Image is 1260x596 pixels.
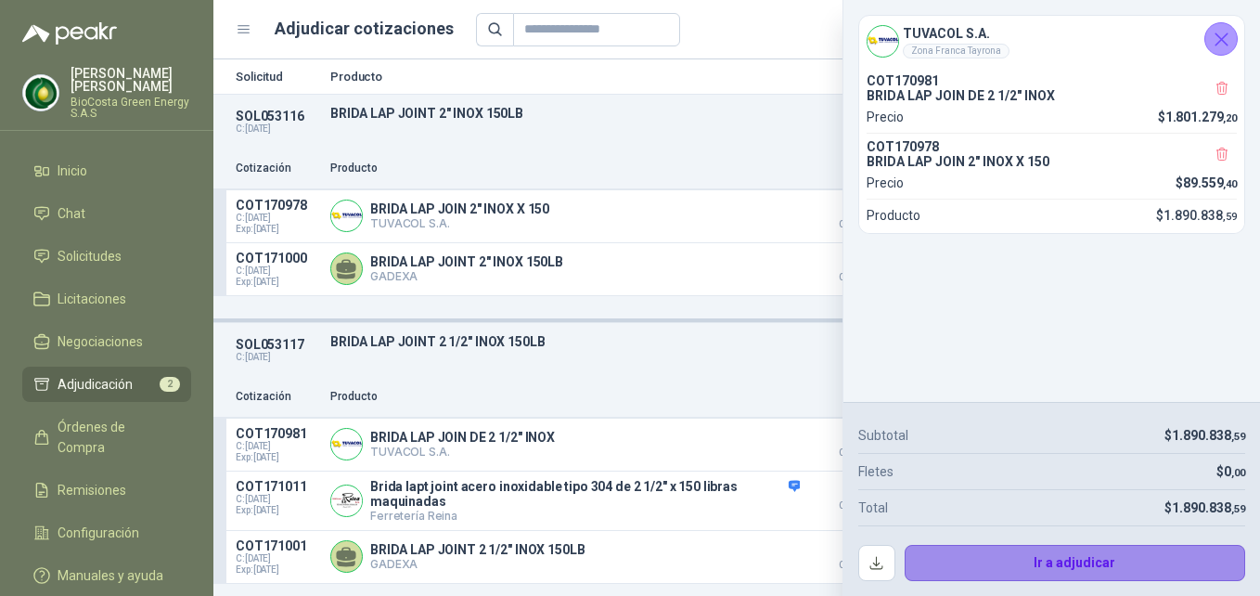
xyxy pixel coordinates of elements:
span: Crédito 30 días [811,501,904,511]
p: $ [1216,461,1245,482]
p: Cotización [236,388,319,406]
p: Producto [330,388,800,406]
span: 2 [160,377,180,392]
span: Remisiones [58,480,126,500]
p: Cotización [236,160,319,177]
p: SOL053117 [236,337,319,352]
p: $ [1164,425,1245,446]
span: C: [DATE] [236,494,319,505]
a: Chat [22,196,191,231]
p: COT171011 [236,479,319,494]
button: Ir a adjudicar [905,545,1246,582]
span: Exp: [DATE] [236,224,319,235]
p: COT170981 [236,426,319,441]
span: Inicio [58,161,87,181]
span: Crédito 30 días [811,448,904,458]
p: $ [1158,107,1237,127]
img: Company Logo [331,201,362,231]
p: $ 2.030.854 [811,479,904,511]
p: Precio [811,160,904,177]
p: GADEXA [370,269,563,283]
p: $ [1156,205,1237,226]
p: GADEXA [370,557,585,571]
p: $ 150.353 [811,251,904,282]
p: Ferretería Reina [370,509,800,523]
span: 0 [1224,464,1245,479]
a: Negociaciones [22,324,191,359]
span: Crédito 30 días [811,273,904,282]
img: Company Logo [331,486,362,516]
span: 1.890.838 [1172,500,1245,515]
p: Producto [330,71,971,83]
span: C: [DATE] [236,553,319,564]
p: BRIDA LAP JOINT 2 1/2" INOX 150LB [370,542,585,557]
span: Licitaciones [58,289,126,309]
span: Crédito 30 días [811,220,904,229]
p: $ 1.801.279 [811,426,904,458]
span: Solicitudes [58,246,122,266]
p: Precio [811,388,904,406]
a: Configuración [22,515,191,551]
span: ,59 [1231,431,1245,443]
p: Total [858,498,888,518]
p: SOL053116 [236,109,319,123]
p: $ 2.619.312 [811,538,904,570]
p: Subtotal [858,425,908,446]
p: BRIDA LAP JOINT 2" INOX 150LB [370,254,563,269]
span: 1.801.279 [1165,110,1237,124]
p: BioCosta Green Energy S.A.S [71,97,191,119]
span: ,00 [1231,467,1245,479]
span: ,59 [1223,211,1237,223]
p: COT171000 [236,251,319,266]
span: Exp: [DATE] [236,452,319,463]
span: C: [DATE] [236,266,319,277]
img: Company Logo [23,75,58,110]
a: Manuales y ayuda [22,558,191,593]
p: Producto [867,205,920,226]
p: Producto [330,160,800,177]
p: Brida lapt joint acero inoxidable tipo 304 de 2 1/2" x 150 libras maquinadas [370,479,800,509]
a: Licitaciones [22,281,191,317]
span: Órdenes de Compra [58,417,174,458]
span: ,20 [1223,112,1237,124]
img: Logo peakr [22,22,117,45]
span: Chat [58,203,85,224]
p: COT170981 [867,73,1237,88]
span: Negociaciones [58,331,143,352]
p: COT170978 [236,198,319,213]
span: Exp: [DATE] [236,564,319,576]
p: C: [DATE] [236,352,319,363]
p: BRIDA LAP JOIN DE 2 1/2" INOX [370,430,555,445]
p: Precio [867,173,904,193]
span: C: [DATE] [236,213,319,224]
span: ,40 [1223,178,1237,190]
p: BRIDA LAP JOIN 2" INOX X 150 [370,201,549,216]
p: $ [1176,173,1237,193]
a: Órdenes de Compra [22,409,191,465]
span: 1.890.838 [1172,428,1245,443]
span: C: [DATE] [236,441,319,452]
span: Configuración [58,523,139,543]
p: $ 89.559 [811,198,904,229]
a: Inicio [22,153,191,188]
span: 89.559 [1183,175,1237,190]
p: BRIDA LAP JOINT 2" INOX 150LB [330,106,971,121]
p: COT170978 [867,139,1237,154]
img: Company Logo [331,429,362,460]
span: Exp: [DATE] [236,505,319,516]
p: Solicitud [236,71,319,83]
span: 1.890.838 [1164,208,1237,223]
p: BRIDA LAP JOIN 2" INOX X 150 [867,154,1237,169]
a: Solicitudes [22,239,191,274]
p: $ [1164,498,1245,518]
span: Crédito 30 días [811,561,904,570]
span: Manuales y ayuda [58,565,163,586]
p: Precio [867,107,904,127]
p: BRIDA LAP JOIN DE 2 1/2" INOX [867,88,1237,103]
p: BRIDA LAP JOINT 2 1/2" INOX 150LB [330,334,971,349]
p: Fletes [858,461,894,482]
p: COT171001 [236,538,319,553]
p: C: [DATE] [236,123,319,135]
span: Exp: [DATE] [236,277,319,288]
a: Remisiones [22,473,191,508]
